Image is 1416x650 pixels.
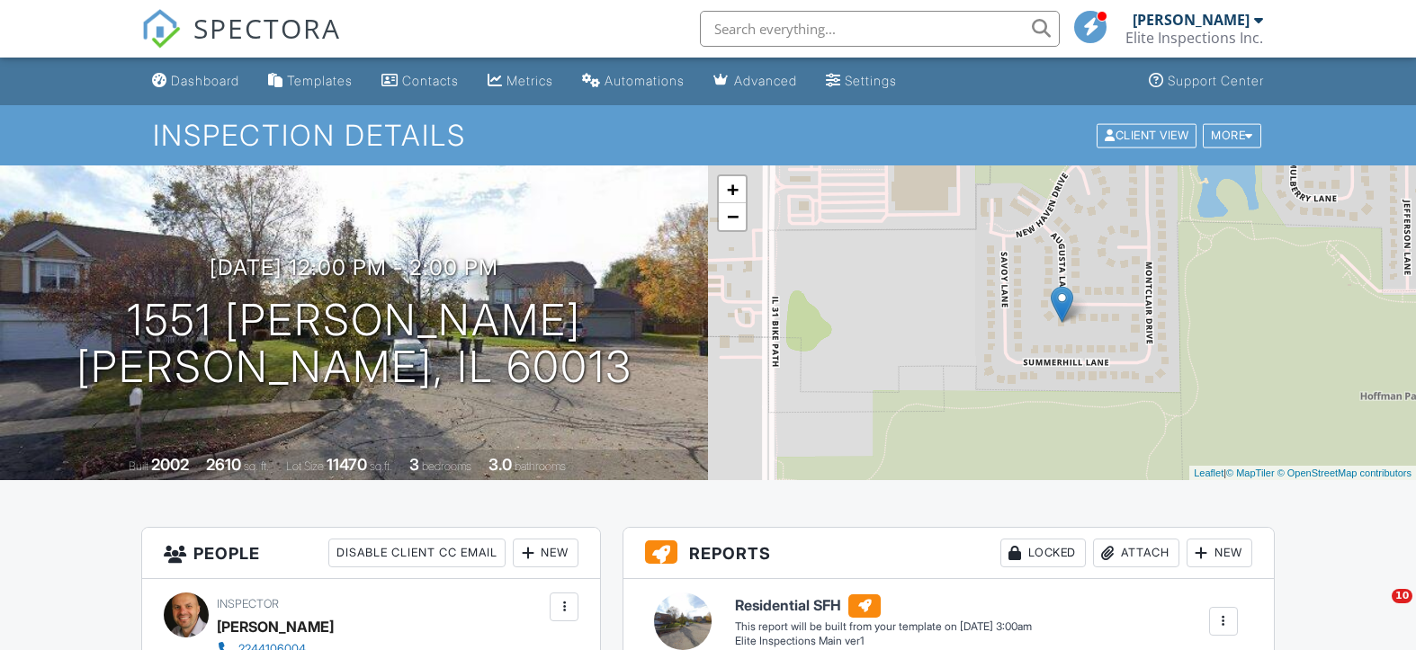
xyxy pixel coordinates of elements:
h3: [DATE] 12:00 pm - 2:00 pm [210,255,498,280]
h1: 1551 [PERSON_NAME] [PERSON_NAME], IL 60013 [76,297,632,392]
a: Leaflet [1194,467,1223,478]
div: Dashboard [171,73,239,88]
a: Advanced [706,65,804,98]
span: 10 [1392,589,1412,603]
h3: Reports [623,528,1274,579]
div: [PERSON_NAME] [217,613,334,640]
div: Settings [845,73,897,88]
span: Inspector [217,597,279,610]
img: The Best Home Inspection Software - Spectora [141,9,181,49]
div: Contacts [402,73,459,88]
span: SPECTORA [193,9,341,47]
a: SPECTORA [141,24,341,62]
a: Automations (Basic) [575,65,692,98]
a: Zoom in [719,176,746,203]
div: Locked [1000,539,1086,567]
h6: Residential SFH [735,594,1032,618]
div: Advanced [734,73,797,88]
div: New [1187,539,1252,567]
div: | [1189,466,1416,481]
div: Attach [1093,539,1179,567]
div: This report will be built from your template on [DATE] 3:00am [735,619,1032,634]
iframe: Intercom live chat [1355,589,1398,632]
div: Disable Client CC Email [328,539,506,567]
div: Elite Inspections Inc. [1125,29,1263,47]
div: 3.0 [488,455,512,474]
div: Elite Inspections Main ver1 [735,634,1032,649]
a: Support Center [1142,65,1271,98]
h3: People [142,528,600,579]
input: Search everything... [700,11,1060,47]
div: More [1203,123,1261,147]
a: Metrics [480,65,560,98]
h1: Inspection Details [153,120,1263,151]
a: © MapTiler [1226,467,1275,478]
span: sq. ft. [244,459,269,473]
a: Templates [261,65,360,98]
a: Settings [819,65,904,98]
span: bedrooms [422,459,471,473]
a: Client View [1095,128,1201,141]
a: Zoom out [719,203,746,230]
div: Templates [287,73,353,88]
a: Dashboard [145,65,246,98]
div: 11470 [327,455,367,474]
span: Lot Size [286,459,324,473]
a: © OpenStreetMap contributors [1277,467,1412,478]
a: Contacts [374,65,466,98]
div: 2610 [206,455,241,474]
div: Automations [605,73,685,88]
div: 3 [409,455,419,474]
span: bathrooms [515,459,566,473]
div: Client View [1097,123,1196,147]
div: Metrics [506,73,553,88]
div: New [513,539,578,567]
div: [PERSON_NAME] [1133,11,1250,29]
span: sq.ft. [370,459,392,473]
div: Support Center [1168,73,1264,88]
div: 2002 [151,455,189,474]
span: Built [129,459,148,473]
